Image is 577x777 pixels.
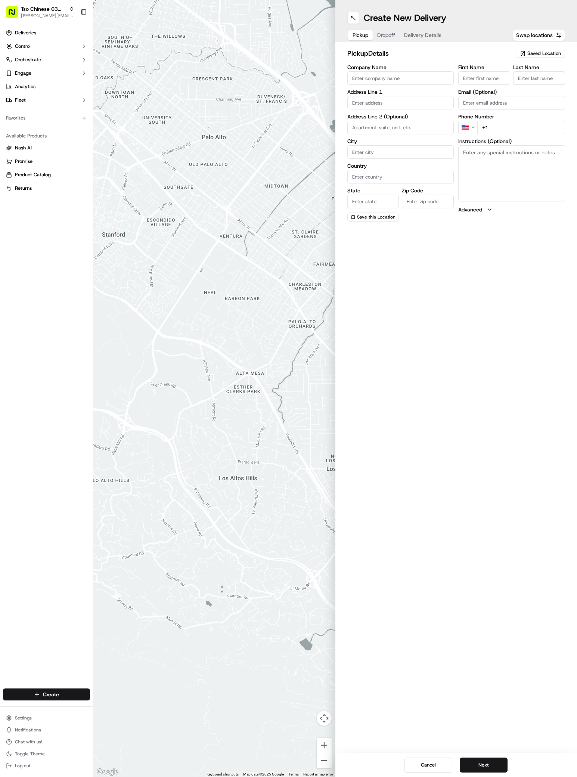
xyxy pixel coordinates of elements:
button: Fleet [3,94,90,106]
img: Google [95,767,120,777]
button: Cancel [404,758,452,773]
a: Analytics [3,81,90,93]
label: Company Name [347,65,454,70]
input: Enter state [347,195,399,208]
button: Keyboard shortcuts [207,772,239,777]
button: [PERSON_NAME][EMAIL_ADDRESS][DOMAIN_NAME] [21,13,74,19]
div: 💻 [63,168,69,174]
input: Enter company name [347,71,454,85]
input: Enter zip code [402,195,454,208]
span: Fleet [15,97,26,103]
button: Save this Location [347,213,399,222]
button: Settings [3,713,90,723]
button: Toggle Theme [3,749,90,759]
input: Enter last name [513,71,565,85]
button: Tso Chinese 03 TsoCo [21,5,66,13]
label: Advanced [458,206,482,213]
label: City [347,139,454,144]
button: Nash AI [3,142,90,154]
span: Control [15,43,31,50]
img: Charles Folsom [7,109,19,121]
img: 1736555255976-a54dd68f-1ca7-489b-9aae-adbdc363a1c4 [15,116,21,122]
button: Control [3,40,90,52]
div: Favorites [3,112,90,124]
img: Nash [7,7,22,22]
img: 1736555255976-a54dd68f-1ca7-489b-9aae-adbdc363a1c4 [7,71,21,85]
input: Enter address [347,96,454,109]
span: Nash AI [15,145,32,151]
span: Log out [15,763,30,769]
span: [DATE] [104,136,119,142]
label: First Name [458,65,510,70]
a: Deliveries [3,27,90,39]
button: Engage [3,67,90,79]
label: Address Line 2 (Optional) [347,114,454,119]
button: Saved Location [516,48,565,59]
h1: Create New Delivery [364,12,446,24]
input: Enter first name [458,71,510,85]
span: Save this Location [357,214,395,220]
button: Next [460,758,508,773]
input: Enter email address [458,96,565,109]
span: [PERSON_NAME] (Store Manager) [23,136,98,142]
input: Apartment, suite, unit, etc. [347,121,454,134]
label: Instructions (Optional) [458,139,565,144]
span: Knowledge Base [15,167,57,174]
span: Settings [15,715,32,721]
a: 📗Knowledge Base [4,164,60,177]
a: Open this area in Google Maps (opens a new window) [95,767,120,777]
button: Product Catalog [3,169,90,181]
span: Saved Location [527,50,561,57]
a: Product Catalog [6,171,87,178]
h2: pickup Details [347,48,512,59]
span: [DATE] [66,116,81,122]
label: Phone Number [458,114,565,119]
span: Engage [15,70,31,77]
span: Promise [15,158,32,165]
button: Advanced [458,206,565,213]
button: Returns [3,182,90,194]
img: 8571987876998_91fb9ceb93ad5c398215_72.jpg [16,71,29,85]
button: Promise [3,155,90,167]
label: Zip Code [402,188,454,193]
label: Last Name [513,65,565,70]
div: Past conversations [7,97,50,103]
button: Orchestrate [3,54,90,66]
a: Report a map error [303,772,333,776]
span: Chat with us! [15,739,42,745]
button: Chat with us! [3,737,90,747]
span: Create [43,691,59,698]
span: Map data ©2025 Google [243,772,284,776]
span: Notifications [15,727,41,733]
label: Address Line 1 [347,89,454,95]
button: Map camera controls [317,711,332,726]
span: Product Catalog [15,171,51,178]
a: 💻API Documentation [60,164,123,177]
input: Enter phone number [477,121,565,134]
input: Got a question? Start typing here... [19,48,134,56]
a: Terms (opens in new tab) [288,772,299,776]
span: Deliveries [15,30,36,36]
span: Orchestrate [15,56,41,63]
button: Zoom in [317,738,332,753]
div: Start new chat [34,71,122,79]
img: Antonia (Store Manager) [7,129,19,141]
div: We're available if you need us! [34,79,103,85]
button: See all [116,96,136,105]
span: Dropoff [377,31,395,39]
span: Swap locations [516,31,553,39]
span: • [62,116,65,122]
a: Nash AI [6,145,87,151]
span: Pylon [74,185,90,191]
input: Enter country [347,170,454,183]
span: Toggle Theme [15,751,45,757]
span: API Documentation [71,167,120,174]
label: Email (Optional) [458,89,565,95]
span: Returns [15,185,32,192]
a: Promise [6,158,87,165]
a: Returns [6,185,87,192]
span: [PERSON_NAME] [23,116,61,122]
div: 📗 [7,168,13,174]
